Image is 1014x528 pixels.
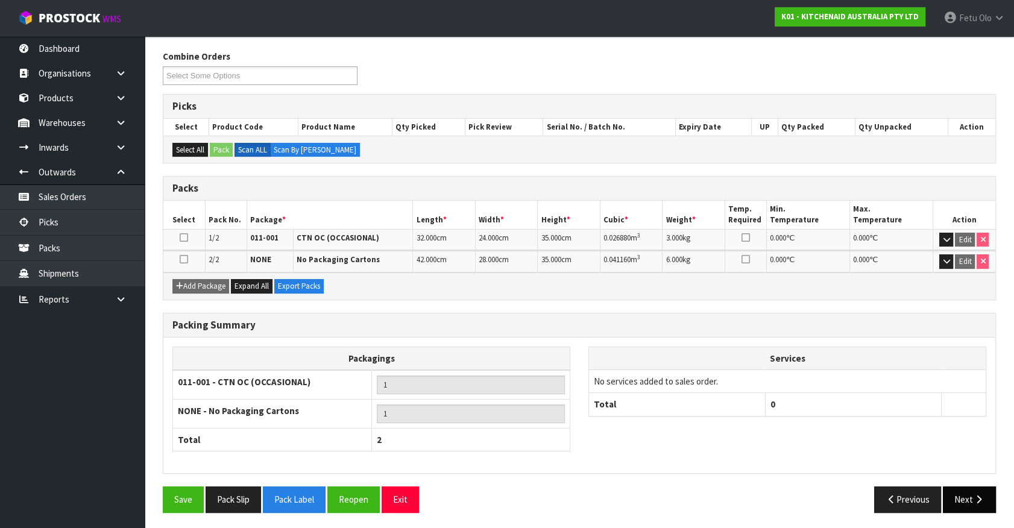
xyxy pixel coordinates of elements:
[270,143,360,157] label: Scan By [PERSON_NAME]
[210,143,233,157] button: Pack
[475,229,538,250] td: cm
[377,434,382,445] span: 2
[849,251,933,272] td: ℃
[955,254,975,269] button: Edit
[416,233,436,243] span: 32.000
[479,233,499,243] span: 24.000
[231,279,272,294] button: Expand All
[538,229,600,250] td: cm
[209,119,298,136] th: Product Code
[766,251,849,272] td: ℃
[172,279,229,294] button: Add Package
[172,143,208,157] button: Select All
[18,10,33,25] img: cube-alt.png
[666,233,682,243] span: 3.000
[274,279,324,294] button: Export Packs
[206,486,261,512] button: Pack Slip
[163,41,996,521] span: Pack
[637,253,640,261] sup: 3
[382,486,419,512] button: Exit
[163,50,230,63] label: Combine Orders
[725,201,766,229] th: Temp. Required
[600,229,663,250] td: m
[855,119,948,136] th: Qty Unpacked
[663,201,725,229] th: Weight
[600,251,663,272] td: m
[603,254,631,265] span: 0.041160
[163,486,204,512] button: Save
[416,254,436,265] span: 42.000
[766,229,849,250] td: ℃
[541,254,561,265] span: 35.000
[209,233,219,243] span: 1/2
[297,254,380,265] strong: No Packaging Cartons
[235,281,269,291] span: Expand All
[173,347,570,370] th: Packagings
[247,201,413,229] th: Package
[943,486,996,512] button: Next
[933,201,995,229] th: Action
[298,119,392,136] th: Product Name
[853,254,869,265] span: 0.000
[637,231,640,239] sup: 3
[874,486,942,512] button: Previous
[250,233,279,243] strong: 011-001
[849,229,933,250] td: ℃
[172,183,986,194] h3: Packs
[663,229,725,250] td: kg
[663,251,725,272] td: kg
[603,233,631,243] span: 0.026880
[392,119,465,136] th: Qty Picked
[178,376,310,388] strong: 011-001 - CTN OC (OCCASIONAL)
[538,251,600,272] td: cm
[413,229,476,250] td: cm
[163,119,209,136] th: Select
[250,254,271,265] strong: NONE
[543,119,676,136] th: Serial No. / Batch No.
[479,254,499,265] span: 28.000
[752,119,778,136] th: UP
[770,398,775,410] span: 0
[766,201,849,229] th: Min. Temperature
[102,13,121,25] small: WMS
[541,233,561,243] span: 35.000
[178,405,299,416] strong: NONE - No Packaging Cartons
[589,393,765,416] th: Total
[778,119,855,136] th: Qty Packed
[172,101,986,112] h3: Picks
[589,369,986,392] td: No services added to sales order.
[959,12,977,24] span: Fetu
[263,486,326,512] button: Pack Label
[172,319,986,331] h3: Packing Summary
[39,10,100,26] span: ProStock
[849,201,933,229] th: Max. Temperature
[538,201,600,229] th: Height
[475,251,538,272] td: cm
[600,201,663,229] th: Cubic
[948,119,995,136] th: Action
[666,254,682,265] span: 6.000
[413,201,476,229] th: Length
[327,486,380,512] button: Reopen
[770,233,786,243] span: 0.000
[163,201,205,229] th: Select
[955,233,975,247] button: Edit
[209,254,219,265] span: 2/2
[979,12,992,24] span: Olo
[589,347,986,370] th: Services
[413,251,476,272] td: cm
[475,201,538,229] th: Width
[775,7,925,27] a: K01 - KITCHENAID AUSTRALIA PTY LTD
[173,428,372,451] th: Total
[205,201,247,229] th: Pack No.
[781,11,919,22] strong: K01 - KITCHENAID AUSTRALIA PTY LTD
[853,233,869,243] span: 0.000
[770,254,786,265] span: 0.000
[297,233,379,243] strong: CTN OC (OCCASIONAL)
[676,119,752,136] th: Expiry Date
[465,119,543,136] th: Pick Review
[235,143,271,157] label: Scan ALL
